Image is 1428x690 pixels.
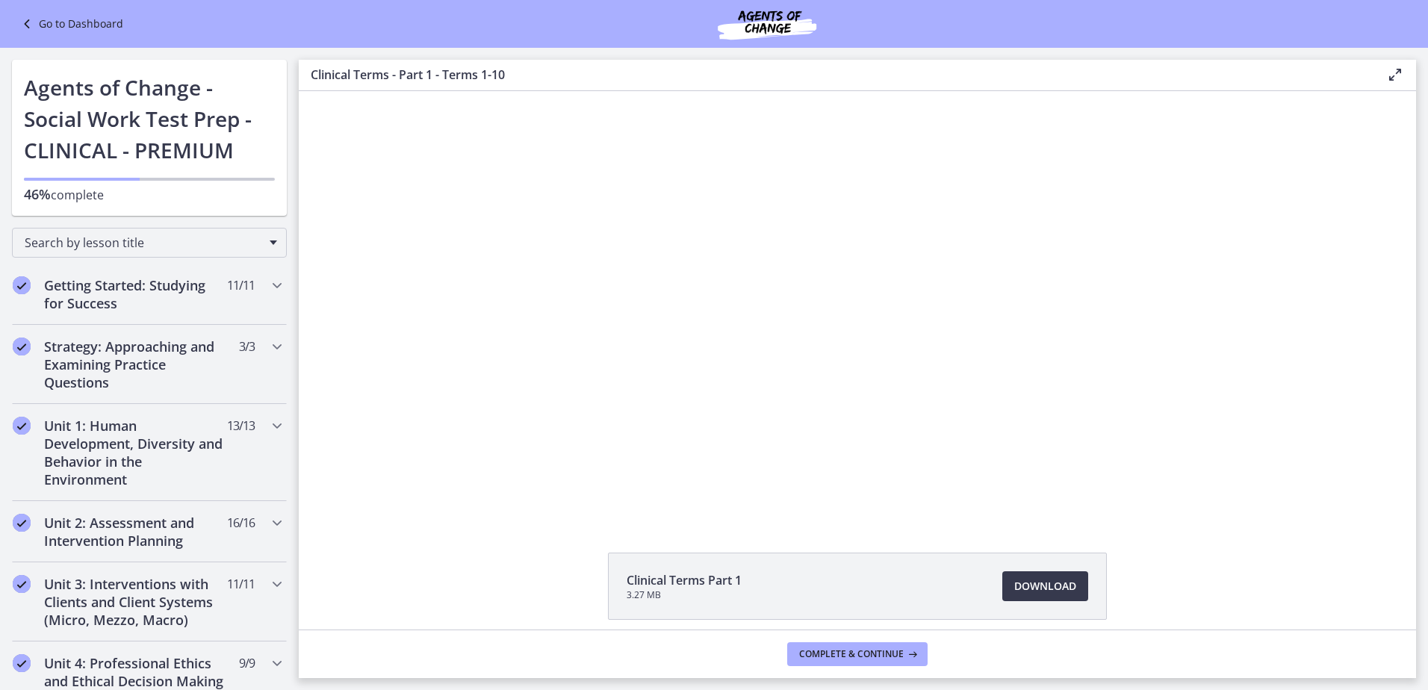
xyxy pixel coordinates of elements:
i: Completed [13,575,31,593]
span: Download [1014,577,1076,595]
h2: Getting Started: Studying for Success [44,276,226,312]
span: 3.27 MB [627,589,742,601]
h3: Clinical Terms - Part 1 - Terms 1-10 [311,66,1362,84]
h1: Agents of Change - Social Work Test Prep - CLINICAL - PREMIUM [24,72,275,166]
a: Download [1002,571,1088,601]
i: Completed [13,338,31,355]
iframe: Video Lesson [299,91,1416,518]
h2: Unit 2: Assessment and Intervention Planning [44,514,226,550]
button: Complete & continue [787,642,928,666]
h2: Unit 4: Professional Ethics and Ethical Decision Making [44,654,226,690]
span: 13 / 13 [227,417,255,435]
h2: Strategy: Approaching and Examining Practice Questions [44,338,226,391]
span: 3 / 3 [239,338,255,355]
span: Clinical Terms Part 1 [627,571,742,589]
i: Completed [13,276,31,294]
span: 11 / 11 [227,575,255,593]
i: Completed [13,514,31,532]
i: Completed [13,417,31,435]
span: 46% [24,185,51,203]
h2: Unit 3: Interventions with Clients and Client Systems (Micro, Mezzo, Macro) [44,575,226,629]
h2: Unit 1: Human Development, Diversity and Behavior in the Environment [44,417,226,488]
span: 9 / 9 [239,654,255,672]
span: 16 / 16 [227,514,255,532]
img: Agents of Change [677,6,857,42]
div: Search by lesson title [12,228,287,258]
p: complete [24,185,275,204]
i: Completed [13,654,31,672]
span: Search by lesson title [25,234,262,251]
a: Go to Dashboard [18,15,123,33]
span: 11 / 11 [227,276,255,294]
span: Complete & continue [799,648,904,660]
